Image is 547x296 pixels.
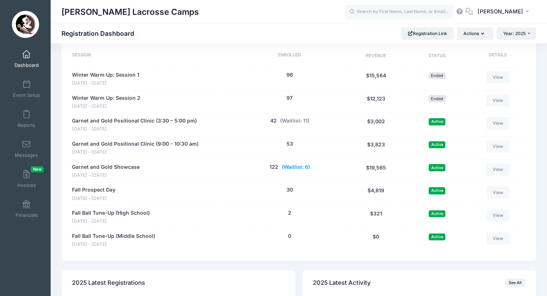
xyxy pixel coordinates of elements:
span: Financials [16,212,38,218]
span: Event Setup [13,92,40,98]
span: [PERSON_NAME] [478,8,523,16]
a: View [486,209,509,222]
span: Invoices [17,182,36,188]
span: Active [429,141,445,148]
button: 42 [270,117,277,125]
span: Messages [15,152,38,158]
h4: 2025 Latest Activity [313,273,371,293]
span: [DATE] - [DATE] [72,172,140,179]
a: View [486,186,509,198]
div: $321 [344,209,407,225]
button: Year: 2025 [497,27,536,40]
a: View [486,163,509,176]
span: Year: 2025 [503,31,526,36]
button: (Waitlist: 6) [282,163,310,171]
a: Fall Prospect Day [72,186,115,194]
input: Search by First Name, Last Name, or Email... [345,5,453,19]
a: InvoicesNew [9,166,44,192]
span: New [31,166,44,172]
div: $19,565 [344,163,407,179]
div: $12,123 [344,94,407,110]
div: Details [467,52,526,60]
span: Reports [18,122,35,128]
a: Garnet and Gold Positional Clinic (3:30 – 5:00 pm) [72,117,197,125]
button: 2 [288,209,291,217]
span: Ended [429,72,446,79]
div: $0 [344,232,407,248]
span: Active [429,210,445,217]
a: Garnet and Gold Positional Clinic (9:00 - 10:30 am) [72,140,199,148]
div: $15,564 [344,71,407,87]
span: [DATE] - [DATE] [72,218,150,225]
a: Financials [9,196,44,222]
a: Messages [9,136,44,162]
span: [DATE] - [DATE] [72,126,197,133]
button: Actions [457,27,493,40]
a: View [486,94,509,107]
img: Sara Tisdale Lacrosse Camps [12,11,39,38]
span: [DATE] - [DATE] [72,241,155,248]
div: Enrolled [236,52,344,60]
a: View [486,117,509,129]
a: View [486,71,509,83]
span: [DATE] - [DATE] [72,80,139,87]
a: Fall Ball Tune-Up (High School) [72,209,150,217]
span: Dashboard [14,62,39,68]
span: [DATE] - [DATE] [72,103,140,110]
button: (Waitlist: 11) [280,117,309,125]
div: Status [408,52,467,60]
a: See All [505,279,526,287]
a: View [486,232,509,245]
span: Active [429,187,445,194]
div: Revenue [344,52,407,60]
a: Fall Ball Tune-Up (Middle School) [72,232,155,240]
h4: 2025 Latest Registrations [72,273,145,293]
button: [PERSON_NAME] [473,4,536,20]
a: Reports [9,106,44,132]
span: [DATE] - [DATE] [72,149,199,156]
h1: [PERSON_NAME] Lacrosse Camps [62,4,199,20]
button: 30 [287,186,293,194]
span: Active [429,118,445,125]
button: 53 [287,140,293,148]
h1: Registration Dashboard [62,30,140,37]
a: Registration Link [401,27,454,40]
button: 96 [287,71,293,79]
span: [DATE] - [DATE] [72,195,115,202]
button: 122 [270,163,278,171]
div: $3,823 [344,140,407,156]
span: Active [429,233,445,240]
div: $3,002 [344,117,407,133]
span: Active [429,164,445,171]
a: Dashboard [9,46,44,72]
a: Winter Warm Up: Session 1 [72,71,139,79]
button: 97 [287,94,293,102]
div: $4,819 [344,186,407,202]
button: 0 [288,232,291,240]
a: Winter Warm Up: Session 2 [72,94,140,102]
a: Event Setup [9,76,44,102]
a: Garnet and Gold Showcase [72,163,140,171]
div: Session [72,52,235,60]
span: Ended [429,95,446,102]
a: View [486,140,509,153]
